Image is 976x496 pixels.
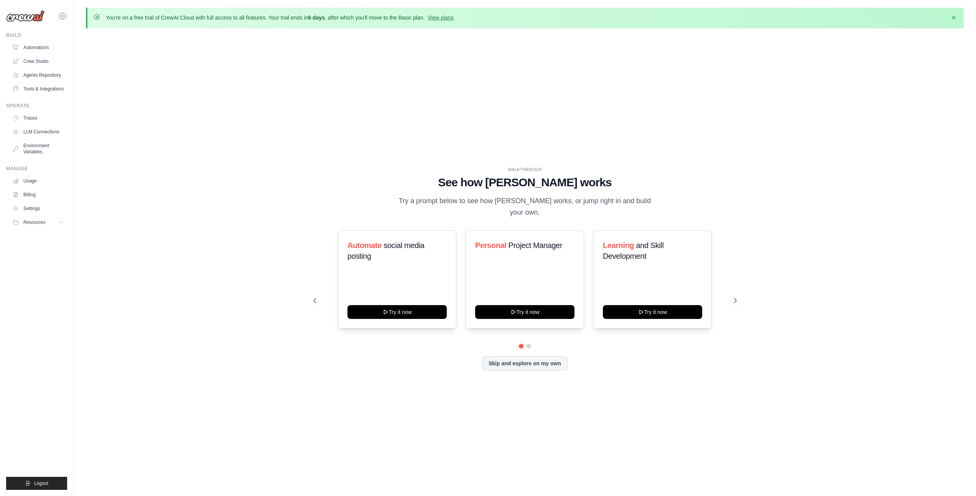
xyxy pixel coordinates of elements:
[482,356,568,371] button: Skip and explore on my own
[9,175,67,187] a: Usage
[9,83,67,95] a: Tools & Integrations
[603,241,634,250] span: Learning
[347,305,447,319] button: Try it now
[347,241,382,250] span: Automate
[603,241,663,260] span: and Skill Development
[9,112,67,124] a: Traces
[34,480,48,486] span: Logout
[6,477,67,490] button: Logout
[313,176,737,189] h1: See how [PERSON_NAME] works
[6,166,67,172] div: Manage
[313,167,737,172] div: WALKTHROUGH
[308,15,325,21] strong: 6 days
[508,241,562,250] span: Project Manager
[428,15,453,21] a: View plans
[23,219,45,225] span: Resources
[9,216,67,228] button: Resources
[6,103,67,109] div: Operate
[9,189,67,201] a: Billing
[475,241,506,250] span: Personal
[6,32,67,38] div: Build
[475,305,574,319] button: Try it now
[9,41,67,54] a: Automations
[347,241,425,260] span: social media posting
[603,305,702,319] button: Try it now
[6,10,44,22] img: Logo
[9,202,67,215] a: Settings
[396,195,654,218] p: Try a prompt below to see how [PERSON_NAME] works, or jump right in and build your own.
[9,126,67,138] a: LLM Connections
[9,55,67,67] a: Crew Studio
[9,140,67,158] a: Environment Variables
[106,14,455,21] p: You're on a free trial of CrewAI Cloud with full access to all features. Your trial ends in , aft...
[9,69,67,81] a: Agents Repository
